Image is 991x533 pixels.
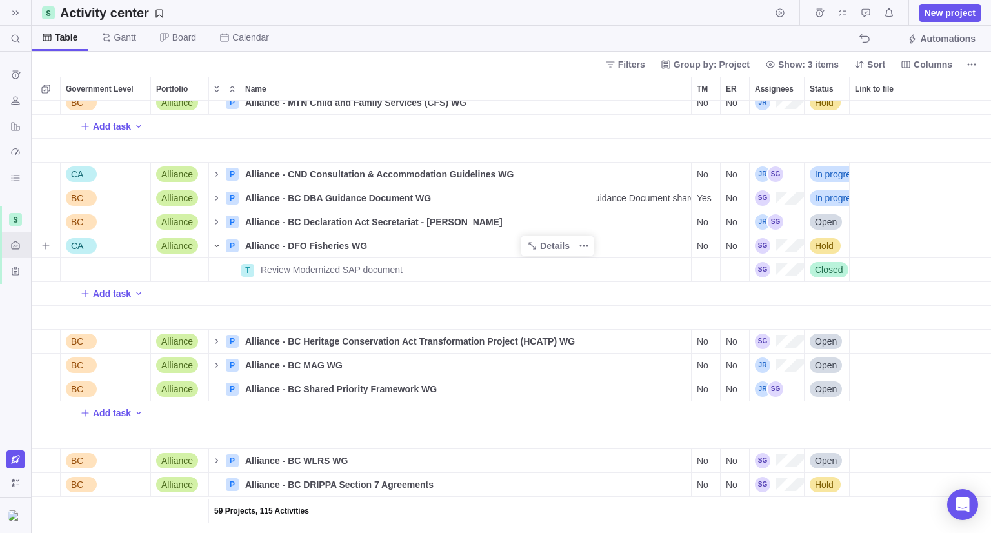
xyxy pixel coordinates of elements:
div: Government Level [61,234,151,258]
div: P [226,216,239,228]
div: Government Level [61,186,151,210]
div: ER [721,377,750,401]
span: No [697,383,708,396]
span: BC [71,335,83,348]
div: Name [209,186,596,210]
div: ER [721,449,750,473]
img: Show [8,510,23,521]
div: No [692,210,720,234]
div: BC [61,377,150,401]
span: No [697,216,708,228]
div: Portfolio [151,77,208,100]
div: No [721,210,749,234]
div: Joseph Rotenberg [755,214,770,230]
span: Alliance - BC Heritage Conservation Act Transformation Project (HCATP) WG [245,335,575,348]
div: Hold [805,91,849,114]
div: Status [805,210,850,234]
div: Alliance - BC MAG WG [240,354,596,377]
span: No [697,359,708,372]
div: Government Level [61,91,151,115]
span: Columns [914,58,952,71]
span: Alliance [161,359,193,372]
div: Open [805,377,849,401]
span: Add activity [134,404,144,422]
div: Portfolio [151,258,209,282]
div: Status [805,473,850,497]
div: Portfolio [151,186,209,210]
div: Portfolio [151,306,209,330]
div: No [692,91,720,114]
span: Add task [80,404,131,422]
div: Assignees [750,163,805,186]
span: No [726,96,737,109]
div: P [226,335,239,348]
div: Alliance - BC Declaration Act Secretariat - DAS WG [240,210,596,234]
span: Board [172,31,196,44]
div: BC [61,91,150,114]
span: Add activity [37,237,55,255]
span: Details [540,239,570,252]
div: Government Level [61,139,151,163]
div: Alliance [151,330,208,353]
div: ER [721,354,750,377]
div: Alliance - DFO Fisheries WG [240,234,596,257]
span: Automations [920,32,976,45]
div: T [241,264,254,277]
div: Status [805,163,850,186]
div: Closed [805,258,849,281]
div: Yes [692,186,720,210]
div: CA [61,234,150,257]
div: Portfolio [151,163,209,186]
div: Name [209,354,596,377]
div: Alliance - MTN Child and Family Services (CFS) WG [240,91,596,114]
span: Selection mode [37,80,55,98]
span: My assignments [834,4,852,22]
span: Alliance - BC Shared Priority Framework WG [245,383,437,396]
div: Status [805,186,850,210]
span: Filters [618,58,645,71]
span: Alliance [161,335,193,348]
span: No [726,335,737,348]
span: More actions [575,237,593,255]
div: Sophie Gonthier [755,262,770,277]
div: No [721,163,749,186]
span: Assignees [755,83,794,96]
div: Alliance [151,163,208,186]
div: Assignees [750,354,805,377]
div: Government Level [61,354,151,377]
span: Start timer [771,4,789,22]
div: TM [692,139,721,163]
a: My assignments [834,10,852,20]
span: No [726,383,737,396]
div: TM [692,449,721,473]
div: Assignees [750,91,805,115]
div: Portfolio [151,473,209,497]
div: Status [805,139,850,163]
div: TM [692,163,721,186]
div: Name [209,210,596,234]
span: New project [925,6,976,19]
div: TM [692,91,721,115]
span: TM [697,83,708,96]
div: Assignees [750,77,804,100]
div: Assignees [750,139,805,163]
div: ER [721,306,750,330]
div: Alliance - BC Shared Priority Framework WG [240,377,596,401]
div: Portfolio [151,139,209,163]
div: TM [692,186,721,210]
span: Filters [600,55,650,74]
div: Assignees [750,330,805,354]
div: No [692,354,720,377]
div: ER [721,91,750,115]
div: BC [61,186,150,210]
div: TM [692,234,721,258]
div: No [721,354,749,377]
span: Alliance - BC DBA Guidance Document WG [245,192,431,205]
span: In progress [815,168,860,181]
div: Alliance - CND Consultation & Accommodation Guidelines WG [240,163,596,186]
div: TM [692,473,721,497]
span: Group by: Project [674,58,750,71]
div: Status [805,449,850,473]
div: P [226,454,239,467]
div: ER [721,258,750,282]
